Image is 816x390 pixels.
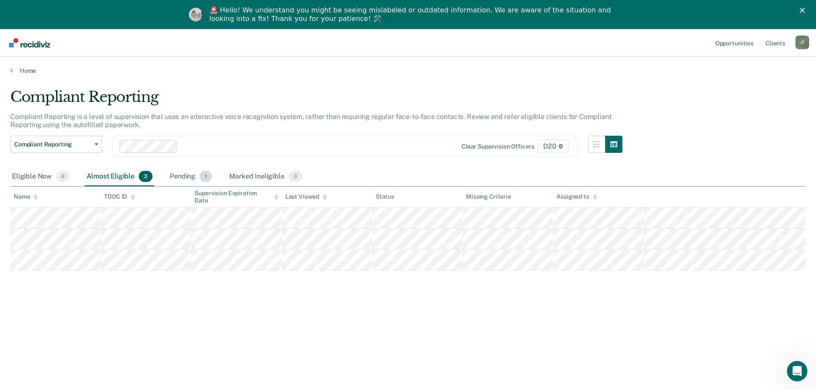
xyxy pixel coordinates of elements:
div: Missing Criteria [466,193,511,200]
div: Clear supervision officers [461,143,534,150]
span: D20 [538,140,568,153]
div: Compliant Reporting [10,88,622,113]
button: Compliant Reporting [10,136,102,153]
div: Eligible Now0 [10,167,71,186]
div: J T [795,36,809,49]
div: TDOC ID [104,193,135,200]
div: Marked Ineligible0 [227,167,304,186]
span: 3 [139,171,152,182]
iframe: Intercom live chat [787,361,807,381]
div: Pending1 [168,167,214,186]
a: Home [10,67,806,74]
div: Close [800,8,808,13]
div: Status [376,193,394,200]
p: Compliant Reporting is a level of supervision that uses an interactive voice recognition system, ... [10,113,611,129]
img: Profile image for Kim [189,8,203,21]
div: Supervision Expiration Date [194,190,278,204]
div: Assigned to [556,193,597,200]
img: Recidiviz [9,38,50,48]
span: Compliant Reporting [14,141,91,148]
a: Clients [764,29,787,57]
div: Almost Eligible3 [85,167,154,186]
span: 1 [200,171,212,182]
div: Last Viewed [285,193,327,200]
span: 0 [56,171,69,182]
div: Name [14,193,38,200]
button: Profile dropdown button [795,36,809,49]
span: 0 [289,171,302,182]
a: Opportunities [714,29,755,57]
div: 🚨 Hello! We understand you might be seeing mislabeled or outdated information. We are aware of th... [209,6,614,23]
